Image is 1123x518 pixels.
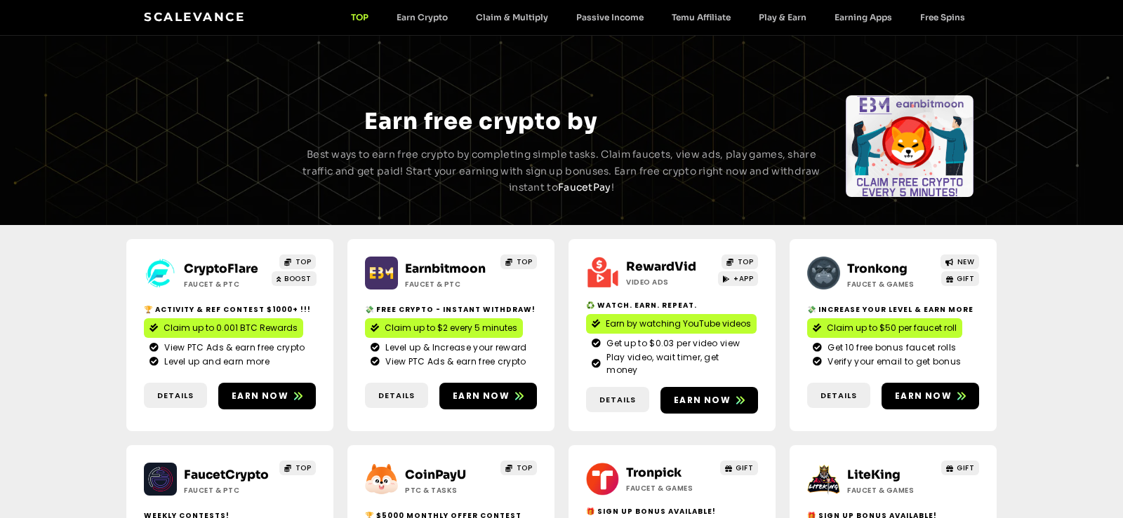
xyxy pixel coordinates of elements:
a: Tronpick [626,465,682,480]
span: Claim up to $2 every 5 minutes [385,322,517,334]
a: Earn now [882,383,979,409]
span: Get 10 free bonus faucet rolls [824,341,956,354]
a: Passive Income [562,12,658,22]
a: +APP [718,271,759,286]
a: CryptoFlare [184,261,258,276]
h2: 🏆 Activity & ref contest $1000+ !!! [144,304,316,315]
a: NEW [941,254,979,269]
a: Details [586,387,649,413]
a: TOP [279,254,316,269]
a: Tronkong [847,261,908,276]
span: Earn free crypto by [364,107,597,135]
a: GIFT [941,461,980,475]
a: Earn now [660,387,758,414]
a: Claim up to $50 per faucet roll [807,318,962,338]
div: Slides [846,95,974,197]
span: +APP [733,273,753,284]
a: Earn now [439,383,537,409]
h2: 💸 Increase your level & earn more [807,304,979,315]
h2: Faucet & Games [847,279,935,289]
span: NEW [957,257,975,267]
a: Claim up to 0.001 BTC Rewards [144,318,303,338]
h2: 🎁 Sign Up Bonus Available! [586,506,758,517]
span: Details [599,394,636,406]
h2: Faucet & Games [847,485,935,496]
a: Earning Apps [820,12,906,22]
a: CoinPayU [405,468,466,482]
span: View PTC Ads & earn free crypto [161,341,305,354]
p: Best ways to earn free crypto by completing simple tasks. Claim faucets, view ads, play games, sh... [300,146,823,196]
a: Play & Earn [745,12,820,22]
a: Scalevance [144,10,245,24]
h2: Faucet & PTC [184,279,272,289]
h2: ptc & Tasks [405,485,493,496]
span: View PTC Ads & earn free crypto [382,355,526,368]
a: Details [144,383,207,409]
a: TOP [722,254,758,269]
h2: 💸 Free crypto - Instant withdraw! [365,304,537,315]
a: Earn Crypto [383,12,462,22]
h2: ♻️ Watch. Earn. Repeat. [586,300,758,311]
a: RewardVid [626,259,696,274]
span: Verify your email to get bonus [824,355,961,368]
span: Level up and earn more [161,355,270,368]
span: Earn by watching YouTube videos [606,318,751,330]
a: Details [365,383,428,409]
a: BOOST [272,271,317,286]
a: Temu Affiliate [658,12,745,22]
span: Earn now [895,390,952,402]
a: TOP [279,461,316,475]
span: Play video, wait timer, get money [603,351,752,376]
h2: Faucet & PTC [405,279,493,289]
span: Details [157,390,194,402]
span: Level up & Increase your reward [382,341,526,354]
div: Slides [149,95,277,197]
a: Claim & Multiply [462,12,562,22]
a: GIFT [941,271,980,286]
h2: Video ads [626,277,714,287]
a: Details [807,383,870,409]
a: Earn by watching YouTube videos [586,314,757,334]
span: Details [378,390,415,402]
nav: Menu [337,12,979,22]
span: Earn now [232,390,288,402]
a: LiteKing [847,468,901,482]
span: TOP [517,463,533,473]
a: FaucetPay [558,181,611,193]
span: BOOST [284,273,312,284]
a: FaucetCrypto [184,468,269,482]
span: TOP [738,257,754,267]
span: GIFT [736,463,753,473]
a: Claim up to $2 every 5 minutes [365,318,523,338]
a: TOP [337,12,383,22]
a: Earnbitmoon [405,261,486,276]
span: Claim up to $50 per faucet roll [827,322,957,334]
a: Earn now [218,383,316,409]
span: GIFT [957,273,974,284]
span: TOP [295,257,312,267]
h2: Faucet & PTC [184,485,272,496]
span: Earn now [674,394,731,407]
span: TOP [517,257,533,267]
a: GIFT [720,461,759,475]
a: Free Spins [906,12,979,22]
span: Get up to $0.03 per video view [603,337,740,350]
span: Earn now [453,390,510,402]
span: Claim up to 0.001 BTC Rewards [164,322,298,334]
span: Details [820,390,857,402]
a: TOP [500,461,537,475]
span: TOP [295,463,312,473]
h2: Faucet & Games [626,483,714,493]
span: GIFT [957,463,974,473]
a: TOP [500,254,537,269]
